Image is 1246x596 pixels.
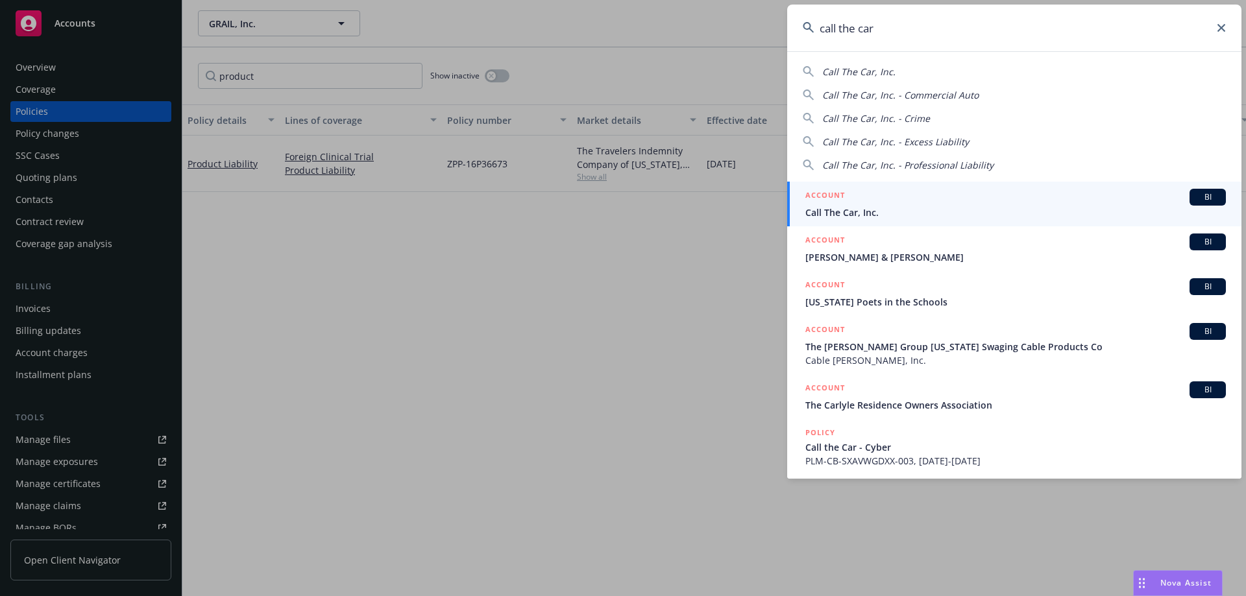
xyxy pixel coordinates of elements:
span: The [PERSON_NAME] Group [US_STATE] Swaging Cable Products Co [805,340,1226,353]
h5: ACCOUNT [805,189,845,204]
h5: POLICY [805,426,835,439]
span: Call The Car, Inc. - Commercial Auto [822,89,979,101]
h5: ACCOUNT [805,323,845,339]
h5: ACCOUNT [805,381,845,397]
span: BI [1195,326,1221,337]
span: BI [1195,281,1221,292]
span: PLM-CB-SXAVWGDXX-003, [DATE]-[DATE] [805,454,1226,468]
a: ACCOUNTBICall The Car, Inc. [787,182,1241,226]
span: [US_STATE] Poets in the Schools [805,295,1226,309]
a: ACCOUNTBI[US_STATE] Poets in the Schools [787,271,1241,316]
a: ACCOUNTBI[PERSON_NAME] & [PERSON_NAME] [787,226,1241,271]
span: Call The Car, Inc. - Excess Liability [822,136,969,148]
span: BI [1195,191,1221,203]
span: Call the Car - Cyber [805,440,1226,454]
a: ACCOUNTBIThe [PERSON_NAME] Group [US_STATE] Swaging Cable Products CoCable [PERSON_NAME], Inc. [787,316,1241,374]
h5: ACCOUNT [805,233,845,249]
span: Call The Car, Inc. [805,206,1226,219]
span: Call The Car, Inc. - Crime [822,112,930,125]
span: BI [1195,384,1221,396]
span: Cable [PERSON_NAME], Inc. [805,353,1226,367]
div: Drag to move [1134,571,1150,595]
span: Call The Car, Inc. - Professional Liability [822,159,994,171]
span: The Carlyle Residence Owners Association [805,398,1226,412]
a: ACCOUNTBIThe Carlyle Residence Owners Association [787,374,1241,419]
span: Nova Assist [1160,577,1212,588]
button: Nova Assist [1133,570,1223,596]
span: [PERSON_NAME] & [PERSON_NAME] [805,250,1226,264]
a: POLICYCall the Car - CyberPLM-CB-SXAVWGDXX-003, [DATE]-[DATE] [787,419,1241,475]
input: Search... [787,5,1241,51]
span: Call The Car, Inc. [822,66,896,78]
span: BI [1195,236,1221,248]
h5: ACCOUNT [805,278,845,294]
